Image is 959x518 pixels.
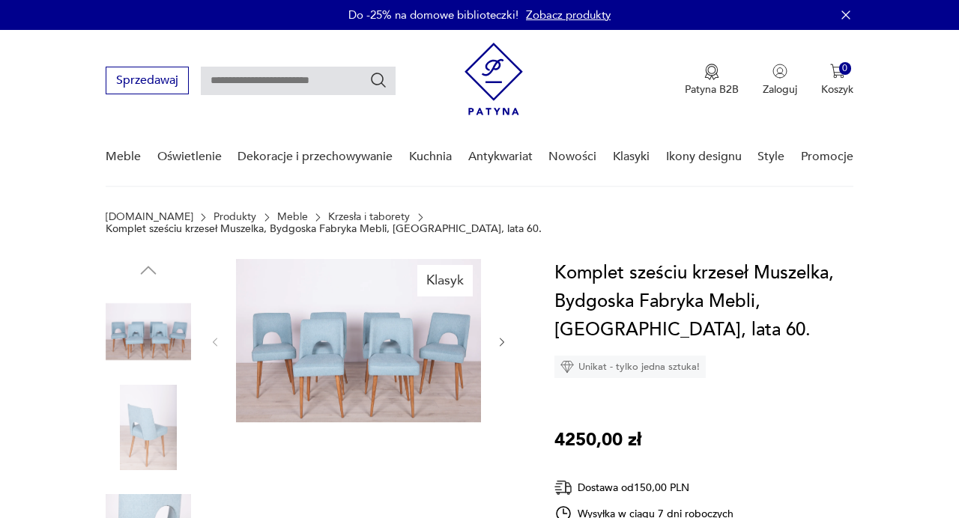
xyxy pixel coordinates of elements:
[106,76,189,87] a: Sprzedawaj
[236,259,481,422] img: Zdjęcie produktu Komplet sześciu krzeseł Muszelka, Bydgoska Fabryka Mebli, Polska, lata 60.
[830,64,845,79] img: Ikona koszyka
[757,128,784,186] a: Style
[548,128,596,186] a: Nowości
[821,82,853,97] p: Koszyk
[685,82,739,97] p: Patyna B2B
[554,478,734,497] div: Dostawa od 150,00 PLN
[763,64,797,97] button: Zaloguj
[106,223,542,235] p: Komplet sześciu krzeseł Muszelka, Bydgoska Fabryka Mebli, [GEOGRAPHIC_DATA], lata 60.
[560,360,574,374] img: Ikona diamentu
[214,211,256,223] a: Produkty
[106,67,189,94] button: Sprzedawaj
[277,211,308,223] a: Meble
[685,64,739,97] a: Ikona medaluPatyna B2B
[763,82,797,97] p: Zaloguj
[417,265,473,296] div: Klasyk
[106,385,191,470] img: Zdjęcie produktu Komplet sześciu krzeseł Muszelka, Bydgoska Fabryka Mebli, Polska, lata 60.
[468,128,533,186] a: Antykwariat
[554,259,853,344] h1: Komplet sześciu krzeseł Muszelka, Bydgoska Fabryka Mebli, [GEOGRAPHIC_DATA], lata 60.
[704,64,719,80] img: Ikona medalu
[465,43,523,115] img: Patyna - sklep z meblami i dekoracjami vintage
[157,128,222,186] a: Oświetlenie
[554,478,572,497] img: Ikona dostawy
[554,356,706,378] div: Unikat - tylko jedna sztuka!
[685,64,739,97] button: Patyna B2B
[839,62,852,75] div: 0
[526,7,611,22] a: Zobacz produkty
[409,128,452,186] a: Kuchnia
[613,128,650,186] a: Klasyki
[106,211,193,223] a: [DOMAIN_NAME]
[666,128,742,186] a: Ikony designu
[801,128,853,186] a: Promocje
[554,426,641,454] p: 4250,00 zł
[106,128,141,186] a: Meble
[821,64,853,97] button: 0Koszyk
[328,211,410,223] a: Krzesła i taborety
[772,64,787,79] img: Ikonka użytkownika
[106,289,191,374] img: Zdjęcie produktu Komplet sześciu krzeseł Muszelka, Bydgoska Fabryka Mebli, Polska, lata 60.
[238,128,393,186] a: Dekoracje i przechowywanie
[369,71,387,89] button: Szukaj
[348,7,518,22] p: Do -25% na domowe biblioteczki!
